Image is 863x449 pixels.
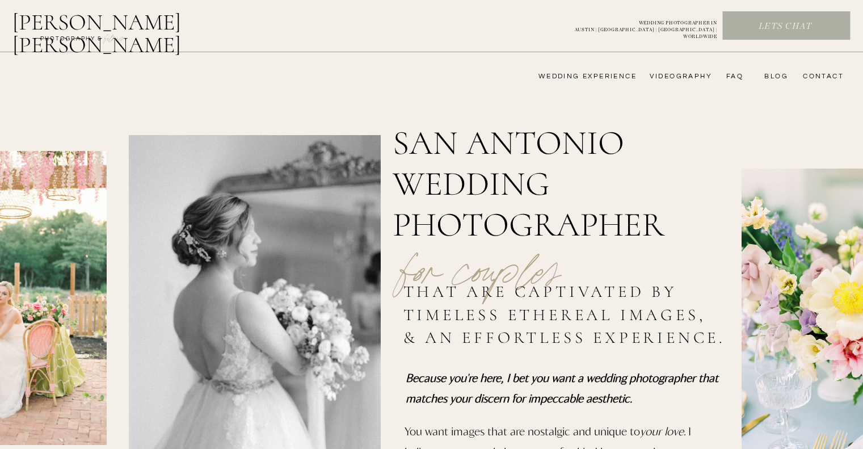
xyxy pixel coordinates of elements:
[640,424,684,438] i: your love
[12,11,240,38] a: [PERSON_NAME] [PERSON_NAME]
[721,72,743,81] a: FAQ
[556,20,717,32] p: WEDDING PHOTOGRAPHER IN AUSTIN | [GEOGRAPHIC_DATA] | [GEOGRAPHIC_DATA] | WORLDWIDE
[523,72,637,81] a: wedding experience
[556,20,717,32] a: WEDDING PHOTOGRAPHER INAUSTIN | [GEOGRAPHIC_DATA] | [GEOGRAPHIC_DATA] | WORLDWIDE
[760,72,788,81] a: bLog
[393,123,811,238] h1: San Antonio wedding Photographer
[646,72,712,81] a: videography
[723,20,848,33] a: Lets chat
[373,215,588,288] p: for couples
[403,280,731,353] h2: that are captivated by timeless ethereal images, & an effortless experience.
[799,72,844,81] a: CONTACT
[93,31,135,44] a: FILMs
[406,371,718,405] i: Because you're here, I bet you want a wedding photographer that matches your discern for impeccab...
[34,35,108,48] a: photography &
